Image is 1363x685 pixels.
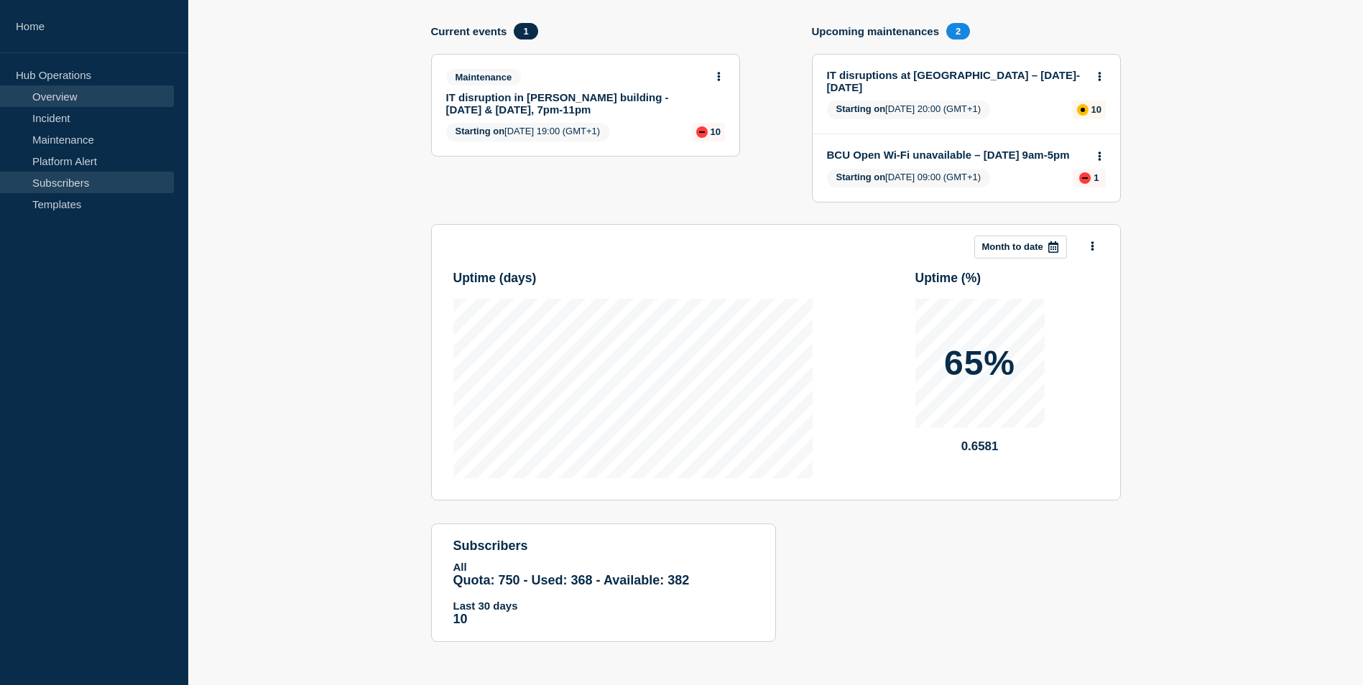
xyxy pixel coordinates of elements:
[1091,104,1101,115] p: 10
[836,103,886,114] span: Starting on
[915,271,981,286] h3: Uptime ( % )
[827,169,991,187] span: [DATE] 09:00 (GMT+1)
[944,346,1015,381] p: 65%
[696,126,708,138] div: down
[446,91,706,116] a: IT disruption in [PERSON_NAME] building - [DATE] & [DATE], 7pm-11pm
[915,439,1045,454] p: 0.6581
[453,561,754,573] p: All
[446,69,522,85] span: Maintenance
[453,612,754,627] p: 10
[453,600,754,612] p: Last 30 days
[982,241,1043,252] p: Month to date
[946,23,970,39] span: 2
[1079,172,1091,184] div: down
[446,123,610,141] span: [DATE] 19:00 (GMT+1)
[711,126,721,137] p: 10
[1094,172,1099,183] p: 1
[453,271,537,286] h3: Uptime ( days )
[514,23,537,39] span: 1
[1077,104,1089,116] div: affected
[974,236,1067,258] button: Month to date
[453,573,690,587] span: Quota: 750 - Used: 368 - Available: 382
[431,25,507,37] h4: Current events
[453,539,754,554] h4: subscribers
[812,25,940,37] h4: Upcoming maintenances
[827,101,991,119] span: [DATE] 20:00 (GMT+1)
[827,69,1086,93] a: IT disruptions at [GEOGRAPHIC_DATA] – [DATE]-[DATE]
[827,149,1086,161] a: BCU Open Wi-Fi unavailable – [DATE] 9am-5pm
[836,172,886,182] span: Starting on
[456,126,505,136] span: Starting on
